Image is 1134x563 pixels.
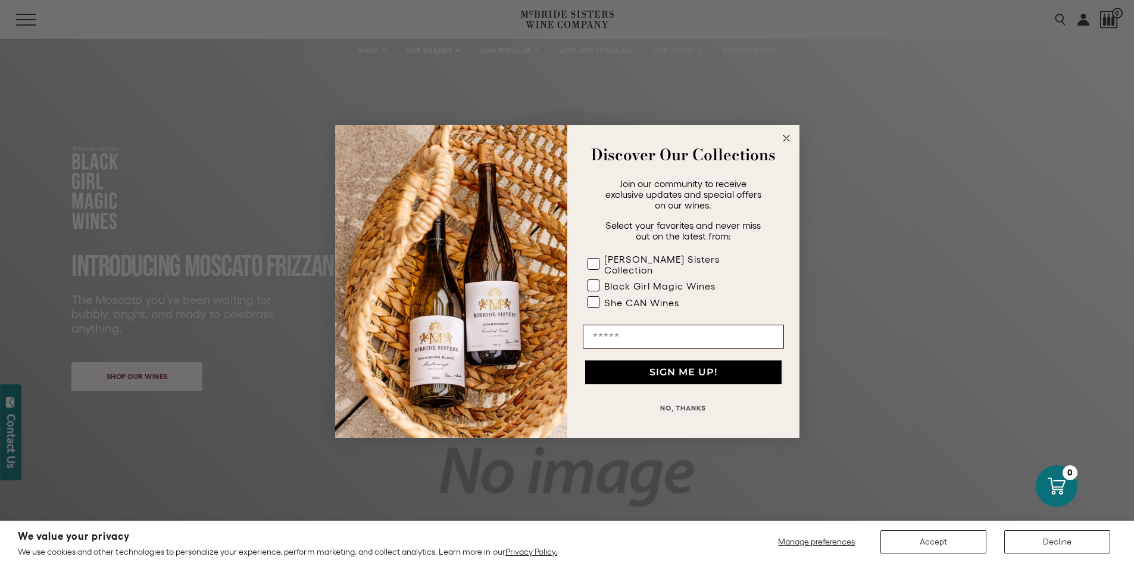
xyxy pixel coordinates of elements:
div: 0 [1063,465,1077,480]
a: Privacy Policy. [505,547,557,556]
div: [PERSON_NAME] Sisters Collection [604,254,760,275]
strong: Discover Our Collections [591,143,776,166]
span: Select your favorites and never miss out on the latest from: [605,220,761,241]
button: SIGN ME UP! [585,360,782,384]
img: 42653730-7e35-4af7-a99d-12bf478283cf.jpeg [335,125,567,438]
div: She CAN Wines [604,297,679,308]
h2: We value your privacy [18,531,557,542]
button: Manage preferences [771,530,863,553]
div: Black Girl Magic Wines [604,281,716,291]
button: NO, THANKS [583,396,784,420]
span: Join our community to receive exclusive updates and special offers on our wines. [605,178,761,210]
button: Decline [1004,530,1110,553]
input: Email [583,325,784,349]
span: Manage preferences [778,537,855,546]
p: We use cookies and other technologies to personalize your experience, perform marketing, and coll... [18,546,557,557]
button: Close dialog [779,131,794,145]
button: Accept [880,530,986,553]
